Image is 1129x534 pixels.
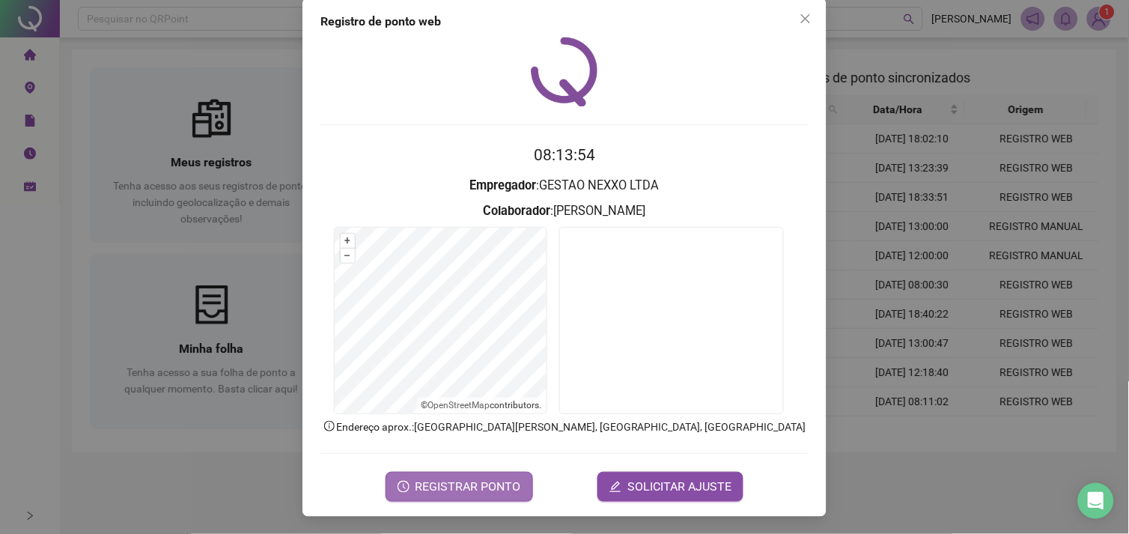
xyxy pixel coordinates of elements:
span: clock-circle [398,481,410,493]
img: QRPoint [531,37,598,106]
button: REGISTRAR PONTO [386,472,533,502]
span: SOLICITAR AJUSTE [627,478,731,496]
button: editSOLICITAR AJUSTE [597,472,743,502]
span: REGISTRAR PONTO [416,478,521,496]
strong: Colaborador [484,204,551,218]
span: info-circle [323,419,336,433]
button: + [341,234,355,248]
time: 08:13:54 [534,146,595,164]
button: Close [794,7,818,31]
div: Registro de ponto web [320,13,809,31]
span: close [800,13,812,25]
h3: : GESTAO NEXXO LTDA [320,176,809,195]
h3: : [PERSON_NAME] [320,201,809,221]
span: edit [609,481,621,493]
li: © contributors. [422,400,542,410]
p: Endereço aprox. : [GEOGRAPHIC_DATA][PERSON_NAME], [GEOGRAPHIC_DATA], [GEOGRAPHIC_DATA] [320,419,809,435]
div: Open Intercom Messenger [1078,483,1114,519]
button: – [341,249,355,263]
strong: Empregador [470,178,537,192]
a: OpenStreetMap [428,400,490,410]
